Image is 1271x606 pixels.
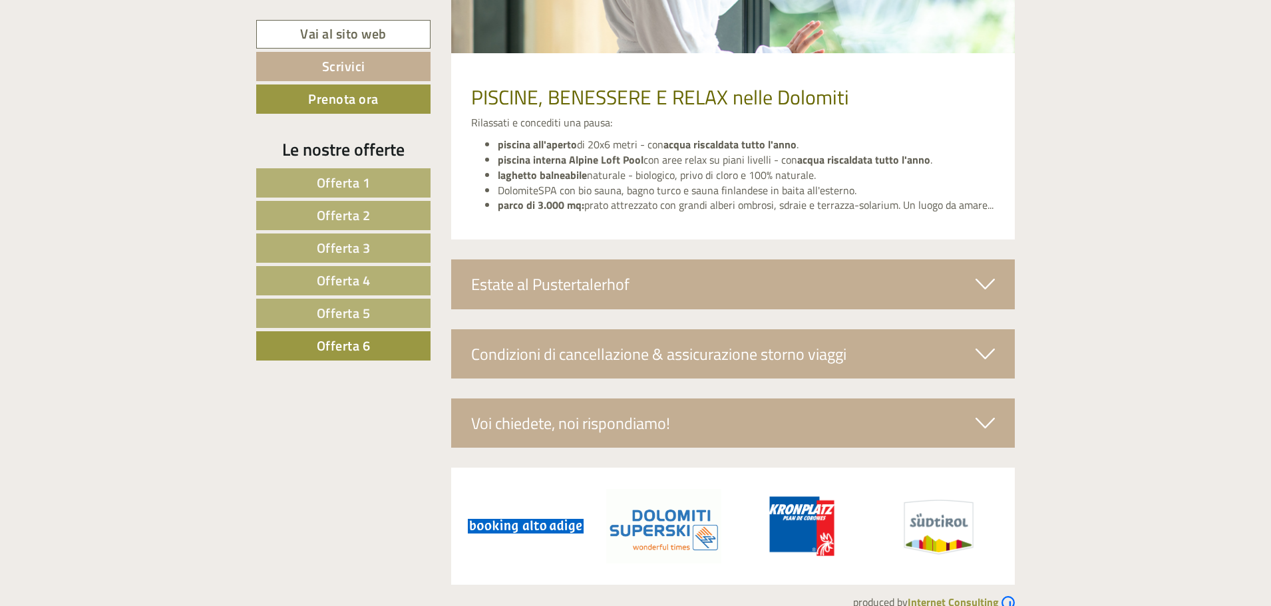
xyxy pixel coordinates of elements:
div: Condizioni di cancellazione & assicurazione storno viaggi [451,329,1015,379]
strong: parco di 3.000 mq: [498,197,584,213]
li: con aree relax su piani livelli - con . [498,152,996,168]
strong: laghetto balneabile [498,167,587,183]
a: Vai al sito web [256,20,431,49]
strong: acqua riscaldata tutto l'anno [797,152,930,168]
a: Prenota ora [256,84,431,114]
li: DolomiteSPA con bio sauna, bagno turco e sauna finlandese in baita all'esterno. [498,183,996,198]
span: Offerta 1 [317,172,371,193]
div: Estate al Pustertalerhof [451,259,1015,309]
strong: piscina all'aperto [498,136,577,152]
a: Scrivici [256,52,431,81]
span: Offerta 3 [317,237,371,258]
p: Rilassati e concediti una pausa: [471,115,996,130]
span: Offerta 2 [317,205,371,226]
span: Offerta 6 [317,335,371,356]
div: Le nostre offerte [256,137,431,162]
li: naturale - biologico, privo di cloro e 100% naturale. [498,168,996,183]
span: Offerta 5 [317,303,371,323]
span: PISCINE, BENESSERE E RELAX nelle Dolomiti [471,82,849,112]
div: Voi chiedete, noi rispondiamo! [451,398,1015,448]
strong: piscina interna Alpine Loft Pool [498,152,643,168]
strong: acqua riscaldata tutto l'anno [663,136,797,152]
li: di 20x6 metri - con . [498,137,996,152]
span: Offerta 4 [317,270,371,291]
li: prato attrezzato con grandi alberi ombrosi, sdraie e terrazza-solarium. Un luogo da amare... [498,198,996,213]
